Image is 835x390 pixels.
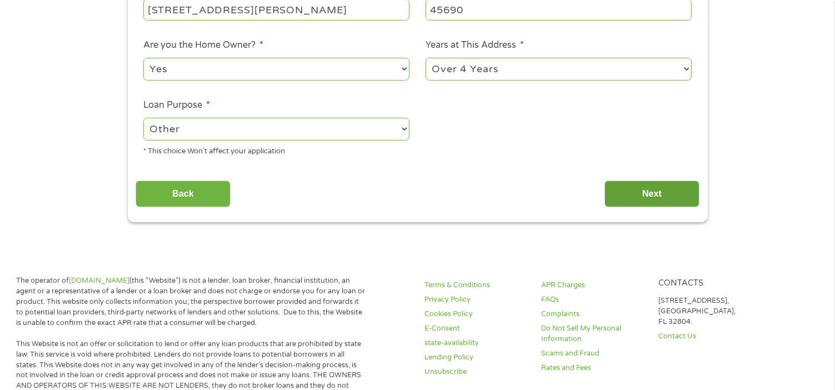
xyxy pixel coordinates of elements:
a: state-availability [424,338,528,348]
a: APR Charges [542,280,646,291]
a: Complaints [542,309,646,319]
a: Rates and Fees [542,363,646,373]
div: * This choice Won’t affect your application [143,142,409,157]
p: The operator of (this “Website”) is not a lender, loan broker, financial institution, an agent or... [16,276,368,328]
a: FAQs [542,294,646,305]
label: Loan Purpose [143,99,210,111]
a: Terms & Conditions [424,280,528,291]
a: Lending Policy [424,352,528,363]
a: Privacy Policy [424,294,528,305]
a: [DOMAIN_NAME] [69,276,129,285]
p: [STREET_ADDRESS], [GEOGRAPHIC_DATA], FL 32804. [658,296,762,327]
a: Cookies Policy [424,309,528,319]
a: Contact Us [658,331,762,342]
a: Unsubscribe [424,367,528,377]
input: Back [136,181,231,208]
a: Scams and Fraud [542,348,646,359]
label: Are you the Home Owner? [143,39,263,51]
label: Years at This Address [426,39,524,51]
h4: Contacts [658,278,762,289]
a: E-Consent [424,323,528,334]
a: Do Not Sell My Personal Information [542,323,646,344]
input: Next [604,181,699,208]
